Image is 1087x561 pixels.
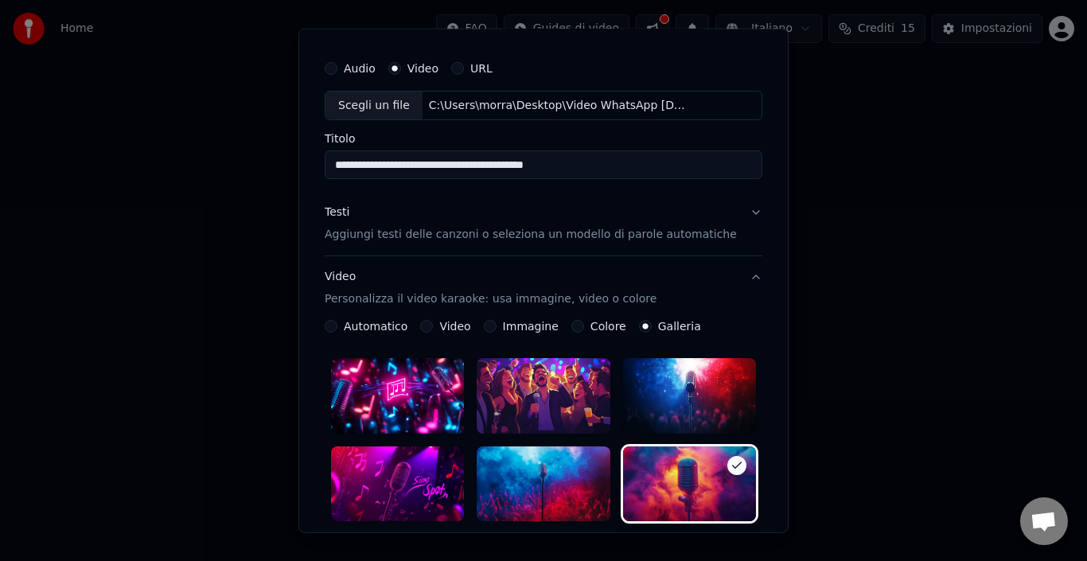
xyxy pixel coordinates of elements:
[325,227,737,243] p: Aggiungi testi delle canzoni o seleziona un modello di parole automatiche
[439,321,470,332] label: Video
[325,256,762,320] button: VideoPersonalizza il video karaoke: usa immagine, video o colore
[344,62,376,73] label: Audio
[590,321,626,332] label: Colore
[423,97,693,113] div: C:\Users\morra\Desktop\Video WhatsApp [DATE] ore 10.27.02_5d079de5.mp4
[503,321,559,332] label: Immagine
[325,133,762,144] label: Titolo
[325,269,656,307] div: Video
[325,192,762,255] button: TestiAggiungi testi delle canzoni o seleziona un modello di parole automatiche
[325,205,349,220] div: Testi
[325,291,656,307] p: Personalizza il video karaoke: usa immagine, video o colore
[325,91,423,119] div: Scegli un file
[344,321,407,332] label: Automatico
[658,321,701,332] label: Galleria
[407,62,438,73] label: Video
[470,62,493,73] label: URL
